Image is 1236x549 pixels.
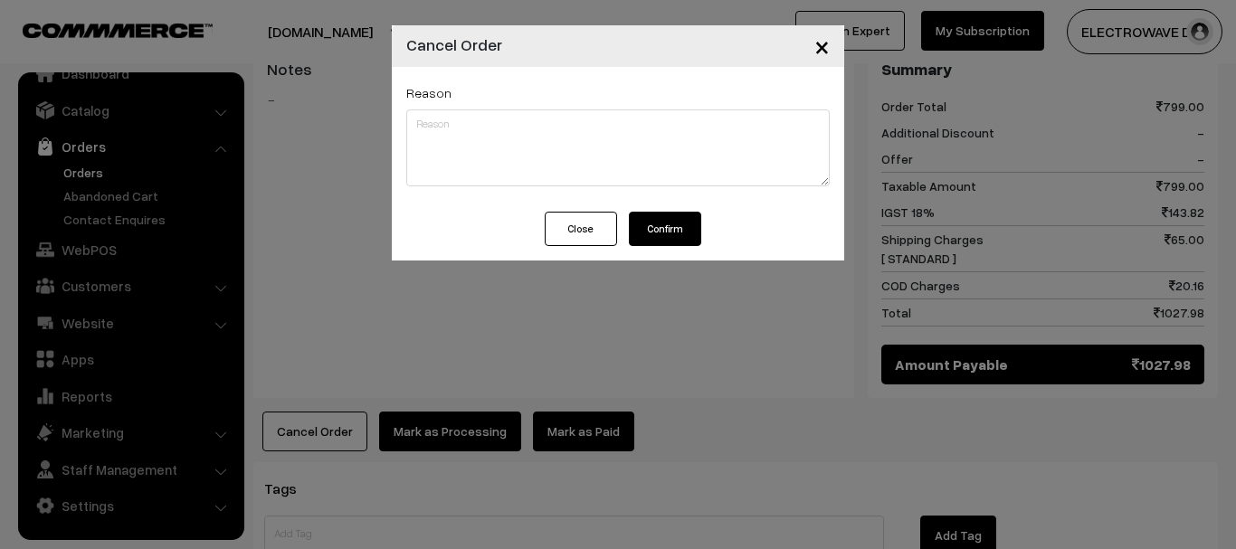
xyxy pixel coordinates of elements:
h4: Cancel Order [406,33,502,57]
button: Close [800,18,844,74]
button: Confirm [629,212,701,246]
label: Reason [406,83,452,102]
button: Close [545,212,617,246]
span: × [814,29,830,62]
